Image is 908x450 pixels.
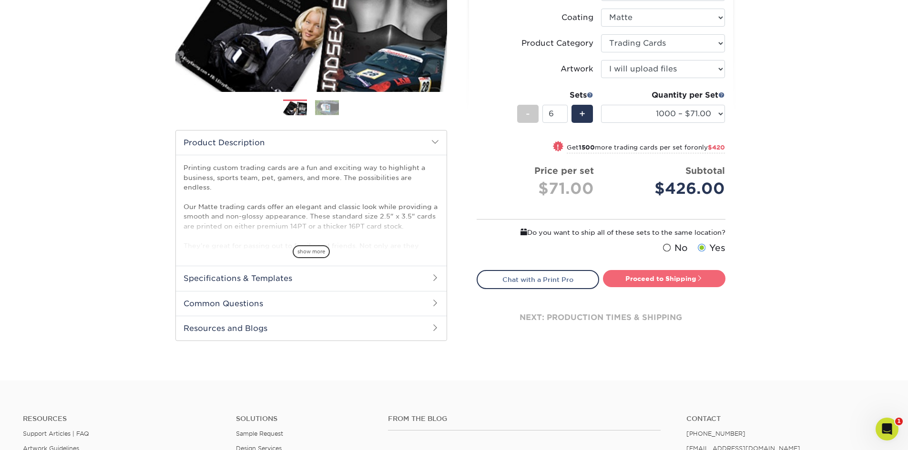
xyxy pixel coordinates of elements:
div: next: production times & shipping [477,289,725,346]
strong: 1500 [579,144,595,151]
a: Sample Request [236,430,283,437]
a: Proceed to Shipping [603,270,725,287]
div: $426.00 [608,177,725,200]
p: Printing custom trading cards are a fun and exciting way to highlight a business, sports team, pe... [184,163,439,289]
span: only [694,144,725,151]
h2: Specifications & Templates [176,266,447,290]
strong: Subtotal [685,165,725,176]
div: Artwork [561,63,593,75]
iframe: Google Customer Reviews [2,421,81,447]
div: Product Category [521,38,593,49]
div: Sets [517,90,593,101]
a: Chat with a Print Pro [477,270,599,289]
span: $420 [708,144,725,151]
span: 1 [895,418,903,425]
div: Do you want to ship all of these sets to the same location? [477,227,725,238]
div: Coating [561,12,593,23]
a: Contact [686,415,885,423]
span: - [526,107,530,121]
img: Trading Cards 02 [315,100,339,115]
label: Yes [695,241,725,255]
h2: Resources and Blogs [176,316,447,340]
span: show more [293,245,330,258]
div: Quantity per Set [601,90,725,101]
small: Get more trading cards per set for [567,144,725,153]
span: + [579,107,585,121]
h4: Resources [23,415,222,423]
h4: From the Blog [388,415,661,423]
strong: Price per set [534,165,594,176]
div: $71.00 [484,177,594,200]
a: [PHONE_NUMBER] [686,430,745,437]
iframe: Intercom live chat [876,418,898,440]
label: No [661,241,688,255]
h2: Product Description [176,130,447,155]
span: ! [557,142,559,152]
h4: Solutions [236,415,374,423]
h2: Common Questions [176,291,447,316]
img: Trading Cards 01 [283,100,307,117]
